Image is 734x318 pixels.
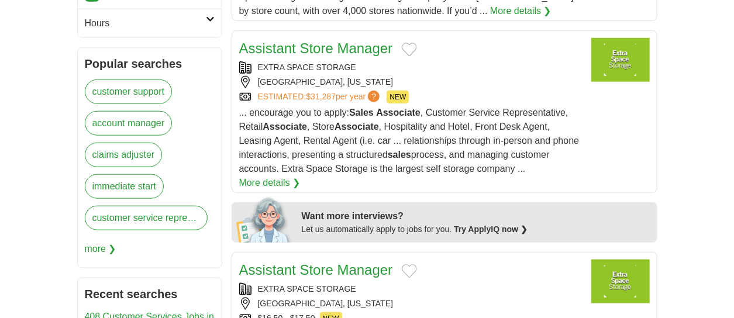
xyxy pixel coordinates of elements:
div: Let us automatically apply to jobs for you. [302,223,650,236]
a: customer support [85,79,173,104]
a: Assistant Store Manager [239,40,393,56]
h2: Hours [85,16,206,30]
a: Try ApplyIQ now ❯ [454,224,528,234]
button: Add to favorite jobs [402,264,417,278]
div: [GEOGRAPHIC_DATA], [US_STATE] [239,298,582,310]
div: Want more interviews? [302,209,650,223]
a: EXTRA SPACE STORAGE [258,284,356,293]
span: more ❯ [85,237,116,261]
span: NEW [387,91,409,103]
span: $31,287 [306,92,336,101]
strong: sales [388,150,411,160]
a: EXTRA SPACE STORAGE [258,63,356,72]
a: customer service representative [85,206,208,230]
img: Extra Space Storage logo [591,38,650,82]
strong: Associate [335,122,379,132]
h2: Popular searches [85,55,215,72]
strong: Associate [263,122,307,132]
a: More details ❯ [239,176,301,190]
strong: Associate [376,108,421,117]
a: claims adjuster [85,143,163,167]
span: ... encourage you to apply: , Customer Service Representative, Retail , Store , Hospitality and H... [239,108,580,174]
strong: Sales [349,108,374,117]
img: Extra Space Storage logo [591,260,650,303]
img: apply-iq-scientist.png [236,196,293,243]
a: Hours [78,9,222,37]
a: immediate start [85,174,164,199]
button: Add to favorite jobs [402,43,417,57]
div: [GEOGRAPHIC_DATA], [US_STATE] [239,76,582,88]
a: More details ❯ [490,4,552,18]
span: ? [368,91,380,102]
a: account manager [85,111,173,136]
a: Assistant Store Manager [239,262,393,278]
h2: Recent searches [85,285,215,303]
a: ESTIMATED:$31,287per year? [258,91,382,103]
